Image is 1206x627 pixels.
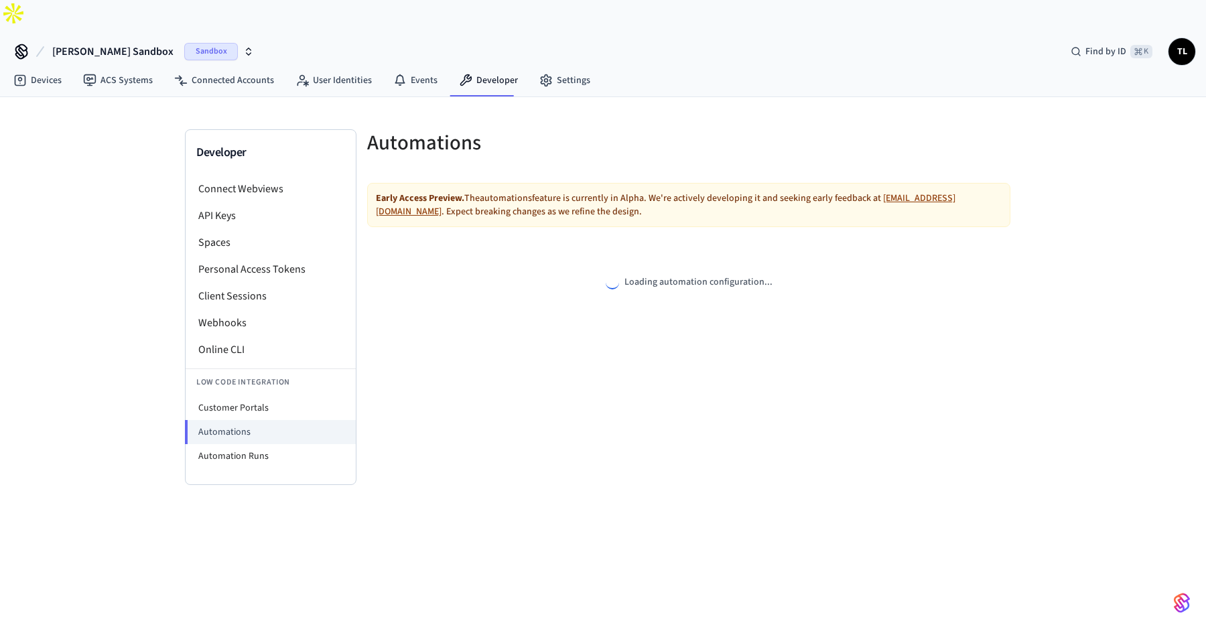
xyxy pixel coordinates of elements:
[186,444,356,468] li: Automation Runs
[383,68,448,92] a: Events
[196,143,345,162] h3: Developer
[376,192,955,218] a: [EMAIL_ADDRESS][DOMAIN_NAME]
[186,396,356,420] li: Customer Portals
[376,192,464,205] strong: Early Access Preview.
[186,202,356,229] li: API Keys
[184,43,238,60] span: Sandbox
[1168,38,1195,65] button: TL
[186,176,356,202] li: Connect Webviews
[185,420,356,444] li: Automations
[1085,45,1126,58] span: Find by ID
[186,336,356,363] li: Online CLI
[606,275,773,289] div: Loading automation configuration...
[72,68,163,92] a: ACS Systems
[529,68,601,92] a: Settings
[1174,592,1190,614] img: SeamLogoGradient.69752ec5.svg
[1130,45,1152,58] span: ⌘ K
[367,129,681,157] h5: Automations
[186,368,356,396] li: Low Code Integration
[1170,40,1194,64] span: TL
[186,256,356,283] li: Personal Access Tokens
[186,309,356,336] li: Webhooks
[52,44,174,60] span: [PERSON_NAME] Sandbox
[448,68,529,92] a: Developer
[367,183,1010,227] div: The automations feature is currently in Alpha. We're actively developing it and seeking early fee...
[1060,40,1163,64] div: Find by ID⌘ K
[186,283,356,309] li: Client Sessions
[285,68,383,92] a: User Identities
[163,68,285,92] a: Connected Accounts
[3,68,72,92] a: Devices
[186,229,356,256] li: Spaces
